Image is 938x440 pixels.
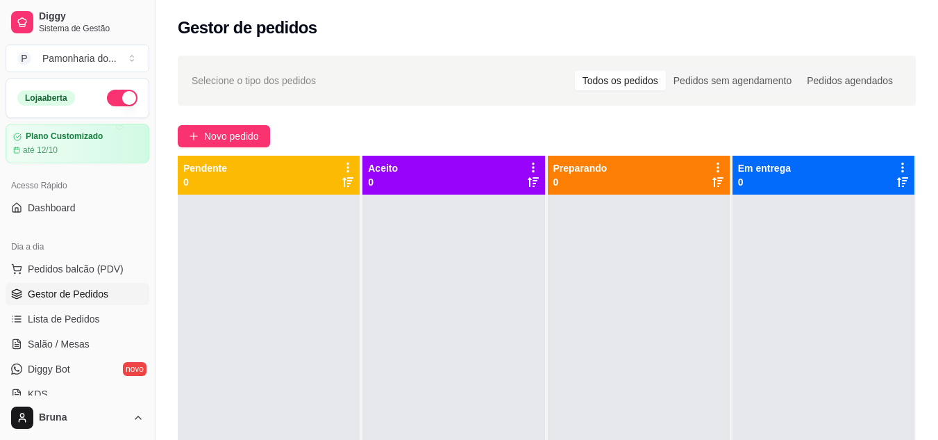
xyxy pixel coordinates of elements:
button: Pedidos balcão (PDV) [6,258,149,280]
span: Dashboard [28,201,76,215]
h2: Gestor de pedidos [178,17,317,39]
span: Bruna [39,412,127,424]
a: Gestor de Pedidos [6,283,149,305]
div: Pedidos agendados [799,71,901,90]
span: plus [189,131,199,141]
div: Todos os pedidos [575,71,666,90]
p: Preparando [553,161,608,175]
article: até 12/10 [23,145,58,156]
a: Salão / Mesas [6,333,149,355]
a: Dashboard [6,197,149,219]
a: DiggySistema de Gestão [6,6,149,39]
span: Pedidos balcão (PDV) [28,262,124,276]
span: Diggy Bot [28,362,70,376]
article: Plano Customizado [26,131,103,142]
div: Pamonharia do ... [42,51,117,65]
span: Selecione o tipo dos pedidos [192,73,316,88]
div: Acesso Rápido [6,174,149,197]
button: Alterar Status [107,90,137,106]
p: 0 [183,175,227,189]
p: 0 [368,175,398,189]
a: KDS [6,383,149,405]
a: Diggy Botnovo [6,358,149,380]
span: Sistema de Gestão [39,23,144,34]
span: Novo pedido [204,129,259,144]
span: P [17,51,31,65]
div: Dia a dia [6,236,149,258]
button: Select a team [6,44,149,72]
p: 0 [553,175,608,189]
a: Plano Customizadoaté 12/10 [6,124,149,163]
p: Aceito [368,161,398,175]
button: Novo pedido [178,125,270,147]
span: Gestor de Pedidos [28,287,108,301]
a: Lista de Pedidos [6,308,149,330]
span: Salão / Mesas [28,337,90,351]
span: Lista de Pedidos [28,312,100,326]
span: Diggy [39,10,144,23]
span: KDS [28,387,48,401]
p: Em entrega [738,161,791,175]
button: Bruna [6,401,149,434]
div: Pedidos sem agendamento [666,71,799,90]
p: 0 [738,175,791,189]
div: Loja aberta [17,90,75,106]
p: Pendente [183,161,227,175]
